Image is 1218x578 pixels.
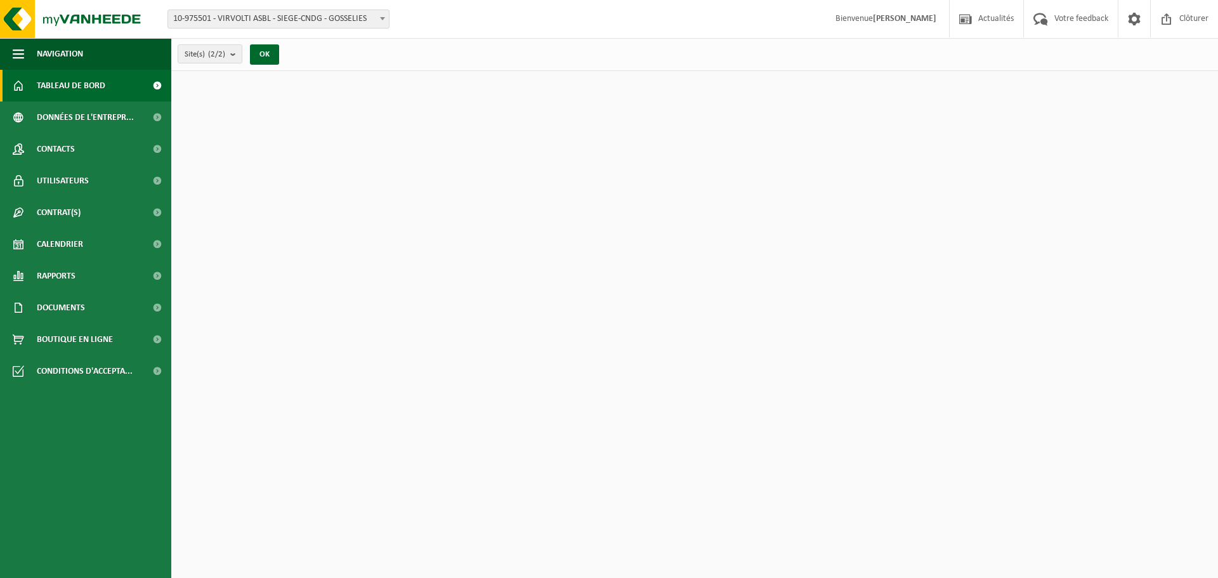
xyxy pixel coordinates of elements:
span: Rapports [37,260,75,292]
span: Tableau de bord [37,70,105,102]
span: Navigation [37,38,83,70]
span: Données de l'entrepr... [37,102,134,133]
count: (2/2) [208,50,225,58]
span: 10-975501 - VIRVOLTI ASBL - SIEGE-CNDG - GOSSELIES [168,10,389,28]
span: Calendrier [37,228,83,260]
span: Site(s) [185,45,225,64]
span: Conditions d'accepta... [37,355,133,387]
span: Contacts [37,133,75,165]
span: Utilisateurs [37,165,89,197]
button: Site(s)(2/2) [178,44,242,63]
span: 10-975501 - VIRVOLTI ASBL - SIEGE-CNDG - GOSSELIES [167,10,390,29]
span: Boutique en ligne [37,324,113,355]
span: Documents [37,292,85,324]
strong: [PERSON_NAME] [873,14,936,23]
span: Contrat(s) [37,197,81,228]
button: OK [250,44,279,65]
